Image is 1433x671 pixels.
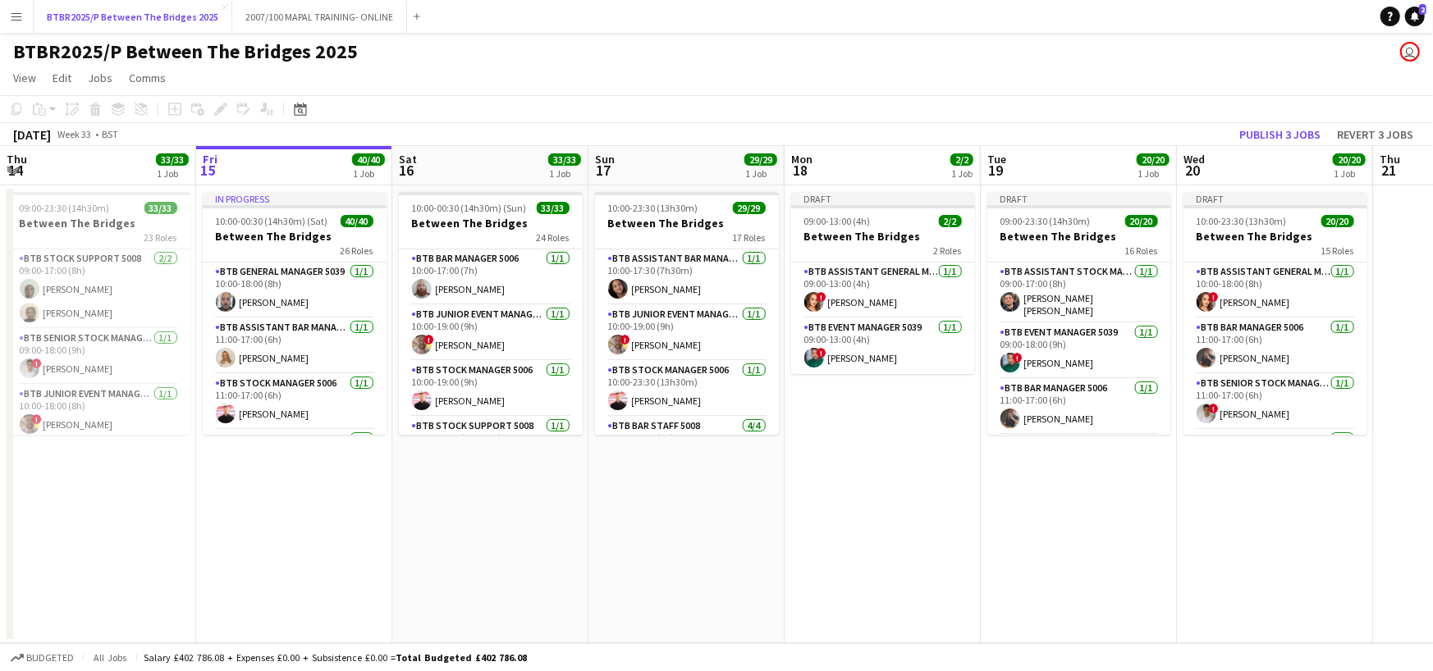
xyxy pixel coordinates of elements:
[595,305,779,361] app-card-role: BTB Junior Event Manager 50391/110:00-19:00 (9h)![PERSON_NAME]
[595,417,779,544] app-card-role: BTB Bar Staff 50084/410:30-17:30 (7h)
[144,231,177,244] span: 23 Roles
[985,161,1006,180] span: 19
[8,649,76,667] button: Budgeted
[1183,374,1367,430] app-card-role: BTB Senior Stock Manager 50061/111:00-17:00 (6h)![PERSON_NAME]
[203,192,387,205] div: In progress
[804,215,871,227] span: 09:00-13:00 (4h)
[399,192,583,435] app-job-card: 10:00-00:30 (14h30m) (Sun)33/33Between The Bridges24 RolesBTB Bar Manager 50061/110:00-17:00 (7h)...
[1419,4,1426,15] span: 2
[144,651,527,664] div: Salary £402 786.08 + Expenses £0.00 + Subsistence £0.00 =
[7,192,190,435] app-job-card: 09:00-23:30 (14h30m)33/33Between The Bridges23 RolesBTB Stock support 50082/209:00-17:00 (8h)[PER...
[1183,192,1367,435] div: Draft10:00-23:30 (13h30m)20/20Between The Bridges15 RolesBTB Assistant General Manager 50061/110:...
[1400,42,1420,62] app-user-avatar: Amy Cane
[341,215,373,227] span: 40/40
[549,167,580,180] div: 1 Job
[32,414,42,424] span: !
[791,152,813,167] span: Mon
[595,152,615,167] span: Sun
[1197,215,1287,227] span: 10:00-23:30 (13h30m)
[1183,152,1205,167] span: Wed
[7,329,190,385] app-card-role: BTB Senior Stock Manager 50061/109:00-18:00 (9h)![PERSON_NAME]
[987,192,1171,205] div: Draft
[90,651,130,664] span: All jobs
[593,161,615,180] span: 17
[13,126,51,143] div: [DATE]
[157,167,188,180] div: 1 Job
[1125,215,1158,227] span: 20/20
[4,161,27,180] span: 14
[1377,161,1400,180] span: 21
[396,651,527,664] span: Total Budgeted £402 786.08
[1013,353,1023,363] span: !
[789,161,813,180] span: 18
[399,216,583,231] h3: Between The Bridges
[7,249,190,329] app-card-role: BTB Stock support 50082/209:00-17:00 (8h)[PERSON_NAME][PERSON_NAME]
[53,71,71,85] span: Edit
[1330,124,1420,145] button: Revert 3 jobs
[733,231,766,244] span: 17 Roles
[144,202,177,214] span: 33/33
[595,192,779,435] div: 10:00-23:30 (13h30m)29/29Between The Bridges17 RolesBTB Assistant Bar Manager 50061/110:00-17:30 ...
[203,374,387,430] app-card-role: BTB Stock Manager 50061/111:00-17:00 (6h)[PERSON_NAME]
[54,128,95,140] span: Week 33
[1405,7,1425,26] a: 2
[129,71,166,85] span: Comms
[595,249,779,305] app-card-role: BTB Assistant Bar Manager 50061/110:00-17:30 (7h30m)[PERSON_NAME]
[1000,215,1091,227] span: 09:00-23:30 (14h30m)
[987,192,1171,435] app-job-card: Draft09:00-23:30 (14h30m)20/20Between The Bridges16 RolesBTB Assistant Stock Manager 50061/109:00...
[1183,192,1367,205] div: Draft
[1333,153,1366,166] span: 20/20
[1209,404,1219,413] span: !
[341,244,373,257] span: 26 Roles
[1321,215,1354,227] span: 20/20
[203,229,387,244] h3: Between The Bridges
[34,1,232,33] button: BTBR2025/P Between The Bridges 2025
[595,216,779,231] h3: Between The Bridges
[7,152,27,167] span: Thu
[203,192,387,435] app-job-card: In progress10:00-00:30 (14h30m) (Sat)40/40Between The Bridges26 RolesBTB General Manager 50391/11...
[817,292,826,302] span: !
[1183,229,1367,244] h3: Between The Bridges
[396,161,417,180] span: 16
[7,385,190,440] app-card-role: BTB Junior Event Manager 50391/110:00-18:00 (8h)![PERSON_NAME]
[1334,167,1365,180] div: 1 Job
[733,202,766,214] span: 29/29
[1183,318,1367,374] app-card-role: BTB Bar Manager 50061/111:00-17:00 (6h)[PERSON_NAME]
[32,358,42,368] span: !
[548,153,581,166] span: 33/33
[399,305,583,361] app-card-role: BTB Junior Event Manager 50391/110:00-19:00 (9h)![PERSON_NAME]
[399,361,583,417] app-card-role: BTB Stock Manager 50061/110:00-19:00 (9h)[PERSON_NAME]
[7,216,190,231] h3: Between The Bridges
[353,167,384,180] div: 1 Job
[203,262,387,318] app-card-role: BTB General Manager 50391/110:00-18:00 (8h)[PERSON_NAME]
[232,1,407,33] button: 2007/100 MAPAL TRAINING- ONLINE
[620,335,630,345] span: !
[203,430,387,509] app-card-role: BTB Bar Staff 50082/2
[1181,161,1205,180] span: 20
[934,244,962,257] span: 2 Roles
[399,152,417,167] span: Sat
[88,71,112,85] span: Jobs
[987,323,1171,379] app-card-role: BTB Event Manager 50391/109:00-18:00 (9h)![PERSON_NAME]
[13,39,358,64] h1: BTBR2025/P Between The Bridges 2025
[1183,430,1367,509] app-card-role: BTB Bar Staff 50082/2
[13,71,36,85] span: View
[987,152,1006,167] span: Tue
[399,249,583,305] app-card-role: BTB Bar Manager 50061/110:00-17:00 (7h)[PERSON_NAME]
[950,153,973,166] span: 2/2
[1125,244,1158,257] span: 16 Roles
[745,167,776,180] div: 1 Job
[987,379,1171,435] app-card-role: BTB Bar Manager 50061/111:00-17:00 (6h)[PERSON_NAME]
[791,229,975,244] h3: Between The Bridges
[7,67,43,89] a: View
[352,153,385,166] span: 40/40
[791,318,975,374] app-card-role: BTB Event Manager 50391/109:00-13:00 (4h)![PERSON_NAME]
[817,348,826,358] span: !
[595,361,779,417] app-card-role: BTB Stock Manager 50061/110:00-23:30 (13h30m)[PERSON_NAME]
[1183,262,1367,318] app-card-role: BTB Assistant General Manager 50061/110:00-18:00 (8h)![PERSON_NAME]
[951,167,973,180] div: 1 Job
[203,318,387,374] app-card-role: BTB Assistant Bar Manager 50061/111:00-17:00 (6h)[PERSON_NAME]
